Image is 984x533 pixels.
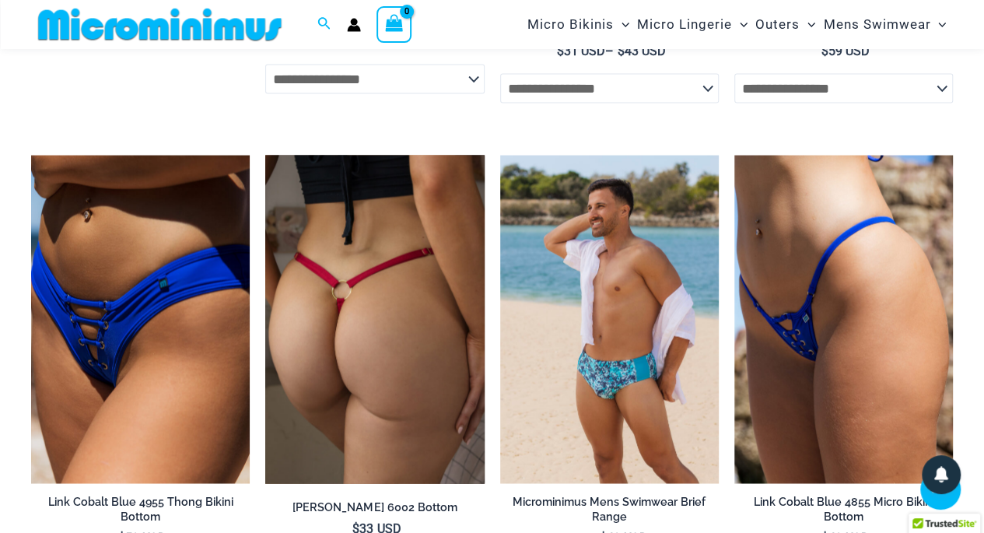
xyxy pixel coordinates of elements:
a: Mens SwimwearMenu ToggleMenu Toggle [819,5,950,44]
nav: Site Navigation [521,2,953,47]
span: Outers [755,5,800,44]
a: Hamilton Blue Multi 006 Brief 01Hamilton Blue Multi 006 Brief 03Hamilton Blue Multi 006 Brief 03 [500,155,719,483]
a: Carla Red 6002 Bottom 05Carla Red 6002 Bottom 03Carla Red 6002 Bottom 03 [265,155,484,483]
img: MM SHOP LOGO FLAT [32,7,288,42]
a: Link Cobalt Blue 4855 Bottom 01Link Cobalt Blue 4855 Bottom 02Link Cobalt Blue 4855 Bottom 02 [734,155,953,483]
bdi: 59 USD [821,43,870,58]
span: Menu Toggle [732,5,748,44]
bdi: 43 USD [618,43,666,58]
a: [PERSON_NAME] 6002 Bottom [265,500,484,520]
a: Micro LingerieMenu ToggleMenu Toggle [633,5,751,44]
span: Menu Toggle [930,5,946,44]
a: Account icon link [347,18,361,32]
a: Link Cobalt Blue 4955 Bottom 02Link Cobalt Blue 4955 Bottom 03Link Cobalt Blue 4955 Bottom 03 [31,155,250,483]
a: Link Cobalt Blue 4855 Micro Bikini Bottom [734,494,953,529]
bdi: 31 USD [557,43,605,58]
img: Carla Red 6002 Bottom 03 [265,155,484,483]
span: $ [557,43,564,58]
span: Menu Toggle [614,5,629,44]
h2: Link Cobalt Blue 4955 Thong Bikini Bottom [31,494,250,523]
h2: Microminimus Mens Swimwear Brief Range [500,494,719,523]
span: Micro Lingerie [637,5,732,44]
a: Microminimus Mens Swimwear Brief Range [500,494,719,529]
span: – [500,42,719,59]
a: Link Cobalt Blue 4955 Thong Bikini Bottom [31,494,250,529]
span: Micro Bikinis [527,5,614,44]
a: View Shopping Cart, empty [376,6,412,42]
span: $ [821,43,828,58]
a: Micro BikinisMenu ToggleMenu Toggle [524,5,633,44]
img: Link Cobalt Blue 4855 Bottom 01 [734,155,953,483]
img: Hamilton Blue Multi 006 Brief 01 [500,155,719,483]
span: Mens Swimwear [823,5,930,44]
h2: [PERSON_NAME] 6002 Bottom [265,500,484,514]
h2: Link Cobalt Blue 4855 Micro Bikini Bottom [734,494,953,523]
img: Link Cobalt Blue 4955 Bottom 02 [31,155,250,483]
a: Search icon link [317,15,331,34]
a: OutersMenu ToggleMenu Toggle [751,5,819,44]
span: $ [618,43,625,58]
span: Menu Toggle [800,5,815,44]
